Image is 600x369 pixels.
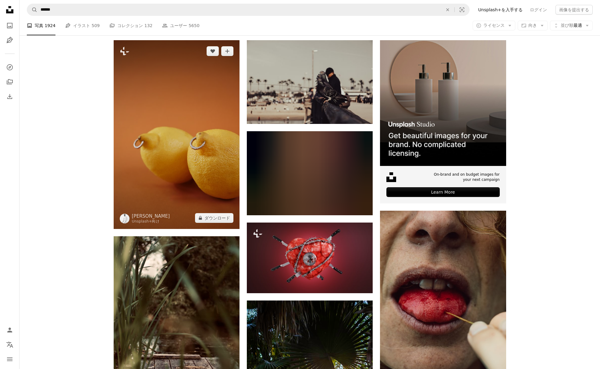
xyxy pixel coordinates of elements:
span: ライセンス [483,23,505,28]
button: メニュー [4,353,16,365]
a: イラスト [4,34,16,46]
span: 509 [92,22,100,29]
span: On-brand and on budget images for your next campaign [430,172,499,182]
img: file-1631678316303-ed18b8b5cb9cimage [386,172,396,182]
button: Unsplashで検索する [27,4,37,16]
a: [PERSON_NAME] [132,213,170,219]
img: 交差した2本の剣が取り付けられたハート [247,223,373,293]
a: 水辺の隣の黒いフェンスの上に立っている男性 [247,79,373,85]
a: ダウンロード履歴 [4,90,16,103]
span: 向き [528,23,537,28]
button: いいね！ [207,46,219,56]
button: 言語 [4,339,16,351]
a: Unsplash+ [132,219,152,223]
a: 探す [4,61,16,73]
a: 日中はベージュの木製ドック [114,328,240,333]
form: サイト内でビジュアルを探す [27,4,470,16]
button: コレクションに追加する [221,46,233,56]
img: テーブルの上に隣り合って座る2つのレモン [114,40,240,229]
a: ログイン [526,5,551,15]
div: 向け [132,219,170,224]
a: コレクション [4,76,16,88]
a: On-brand and on budget images for your next campaignLearn More [380,40,506,203]
a: フェイスマスクをしている人 [380,302,506,307]
a: イラスト 509 [65,16,100,35]
button: ダウンロード [195,213,233,223]
img: ブラック&シルバーオーディオミキサー [247,131,373,215]
a: ユーザー 5650 [162,16,199,35]
span: 並び順 [561,23,573,28]
button: ライセンス [473,21,515,30]
a: ログイン / 登録する [4,324,16,336]
button: ビジュアル検索 [455,4,469,16]
a: ブラック&シルバーオーディオミキサー [247,170,373,176]
span: 5650 [189,22,200,29]
img: 水辺の隣の黒いフェンスの上に立っている男性 [247,40,373,124]
span: 132 [144,22,153,29]
button: 並び順最適 [550,21,593,30]
div: Learn More [386,187,499,197]
img: file-1715714113747-b8b0561c490eimage [380,40,506,166]
span: 最適 [561,23,582,29]
button: 全てクリア [441,4,454,16]
a: コレクション 132 [109,16,152,35]
a: 交差した2本の剣が取り付けられたハート [247,255,373,260]
img: Andrej Lišakovのプロフィールを見る [120,214,130,223]
button: 向き [518,21,548,30]
a: Unsplash+を入手する [474,5,526,15]
button: 画像を提出する [556,5,593,15]
a: ホーム — Unsplash [4,4,16,17]
a: テーブルの上に隣り合って座る2つのレモン [114,132,240,137]
a: 写真 [4,19,16,32]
